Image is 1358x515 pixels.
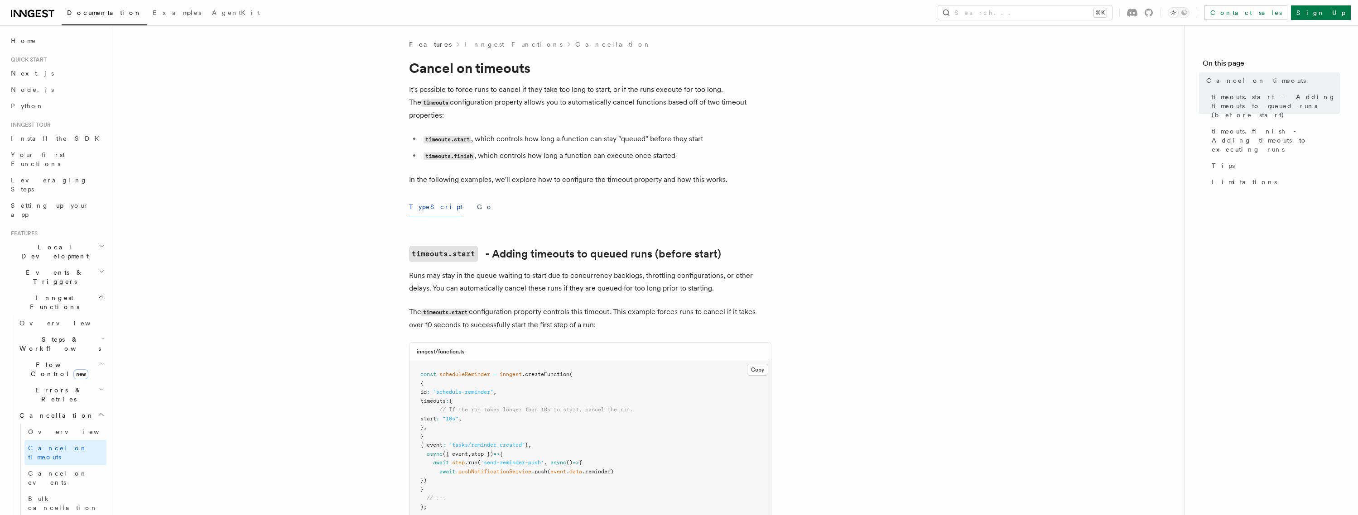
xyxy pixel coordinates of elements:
a: Setting up your app [7,197,106,223]
code: timeouts.start [424,136,471,143]
a: timeouts.finish - Adding timeouts to executing runs [1208,123,1340,157]
button: Search...⌘K [938,5,1112,20]
span: Steps & Workflows [16,335,101,353]
span: } [420,486,424,492]
span: Home [11,36,36,45]
a: Python [7,98,106,114]
span: Examples [153,9,201,16]
h1: Cancel on timeouts [409,60,771,76]
a: Overview [24,424,106,440]
span: step }) [471,451,493,457]
span: // ... [427,495,446,501]
span: Events & Triggers [7,268,99,286]
span: Next.js [11,70,54,77]
a: Cancellation [575,40,651,49]
span: : [436,415,439,422]
span: Quick start [7,56,47,63]
span: } [420,424,424,430]
span: Overview [28,428,121,435]
span: "10s" [443,415,458,422]
span: "schedule-reminder" [433,389,493,395]
span: Cancel on timeouts [28,444,87,461]
h3: inngest/function.ts [417,348,465,355]
p: In the following examples, we'll explore how to configure the timeout property and how this works. [409,173,771,186]
span: Setting up your app [11,202,89,218]
span: Local Development [7,243,99,261]
span: () [566,459,573,466]
span: AgentKit [212,9,260,16]
button: Errors & Retries [16,382,106,407]
span: inngest [500,371,522,377]
a: Tips [1208,157,1340,174]
span: ( [569,371,573,377]
span: Inngest Functions [7,293,98,311]
span: ( [547,468,550,475]
span: Inngest tour [7,121,51,129]
span: { [579,459,582,466]
a: Next.js [7,65,106,81]
span: data [569,468,582,475]
span: { [500,451,503,457]
span: Features [409,40,452,49]
code: timeouts.finish [424,153,474,160]
code: timeouts.start [409,246,478,262]
span: : [443,442,446,448]
span: Bulk cancellation [28,495,98,511]
span: "tasks/reminder.created" [449,442,525,448]
button: Local Development [7,239,106,264]
span: }) [420,477,427,483]
span: await [439,468,455,475]
li: , which controls how long a function can stay "queued" before they start [421,133,771,146]
span: Cancel on events [28,470,87,486]
a: Home [7,33,106,49]
a: Examples [147,3,207,24]
a: Leveraging Steps [7,172,106,197]
span: step [452,459,465,466]
span: => [573,459,579,466]
span: Python [11,102,44,110]
span: } [525,442,528,448]
span: Overview [19,319,113,327]
span: Install the SDK [11,135,105,142]
span: .createFunction [522,371,569,377]
a: Inngest Functions [464,40,563,49]
a: Cancel on events [24,465,106,491]
code: timeouts [421,99,450,107]
p: Runs may stay in the queue waiting to start due to concurrency backlogs, throttling configuration... [409,269,771,295]
a: Overview [16,315,106,331]
span: : [446,398,449,404]
span: { [420,380,424,386]
span: ( [477,459,481,466]
span: , [424,424,427,430]
span: } [420,433,424,439]
p: It's possible to force runs to cancel if they take too long to start, or if the runs execute for ... [409,83,771,122]
span: . [566,468,569,475]
span: pushNotificationService [458,468,531,475]
button: Flow Controlnew [16,357,106,382]
h4: On this page [1203,58,1340,72]
span: = [493,371,496,377]
a: Install the SDK [7,130,106,147]
a: Sign Up [1291,5,1351,20]
code: timeouts.start [421,309,469,316]
span: .run [465,459,477,466]
span: start [420,415,436,422]
span: Cancel on timeouts [1206,76,1306,85]
a: timeouts.start - Adding timeouts to queued runs (before start) [1208,89,1340,123]
span: Flow Control [16,360,100,378]
span: // If the run takes longer than 10s to start, cancel the run. [439,406,633,413]
span: Errors & Retries [16,386,98,404]
a: Cancel on timeouts [24,440,106,465]
span: await [433,459,449,466]
span: Your first Functions [11,151,65,167]
a: timeouts.start- Adding timeouts to queued runs (before start) [409,246,721,262]
a: Limitations [1208,174,1340,190]
span: timeouts.finish - Adding timeouts to executing runs [1212,127,1340,154]
span: Cancellation [16,411,94,420]
a: Node.js [7,81,106,98]
span: async [550,459,566,466]
span: => [493,451,500,457]
span: scheduleReminder [439,371,490,377]
span: Tips [1212,161,1235,170]
span: timeouts [420,398,446,404]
